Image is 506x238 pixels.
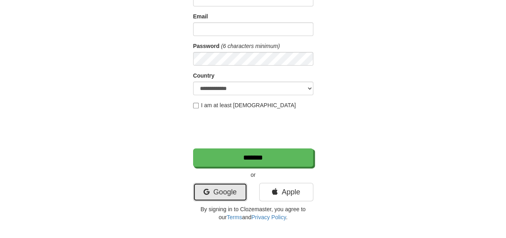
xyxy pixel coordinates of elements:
[193,101,296,109] label: I am at least [DEMOGRAPHIC_DATA]
[251,214,286,220] a: Privacy Policy
[193,113,315,144] iframe: reCAPTCHA
[221,43,280,49] em: (6 characters minimum)
[193,171,313,179] p: or
[193,103,199,108] input: I am at least [DEMOGRAPHIC_DATA]
[193,12,208,20] label: Email
[193,42,220,50] label: Password
[227,214,242,220] a: Terms
[193,205,313,221] p: By signing in to Clozemaster, you agree to our and .
[193,72,215,80] label: Country
[259,183,313,201] a: Apple
[193,183,247,201] a: Google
